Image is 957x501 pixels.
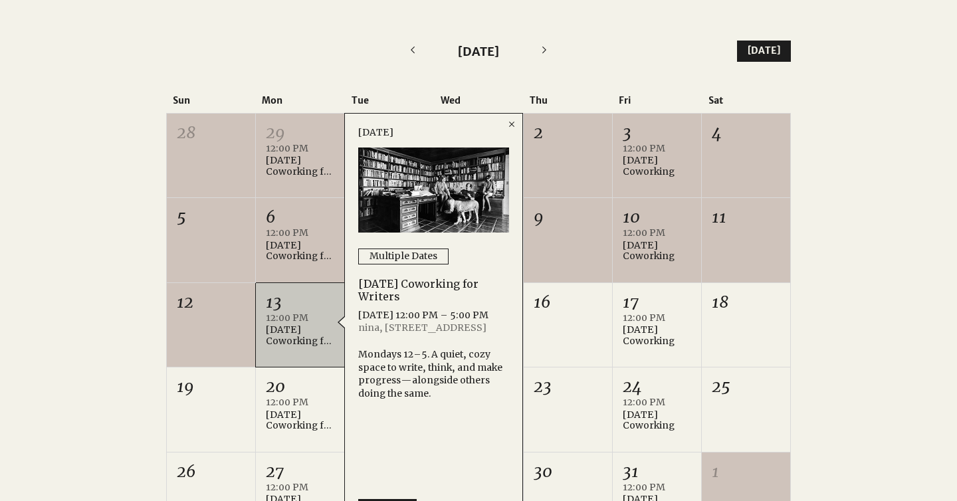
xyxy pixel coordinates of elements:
div: [DATE] Coworking [623,240,691,262]
div: Mondays 12–5. A quiet, cozy space to write, think, and make progress—alongside others doing the s... [358,348,509,400]
button: Previous month [403,41,421,62]
div: [DATE] Coworking for Writers [266,409,334,432]
button: Next month [536,41,554,62]
div: 12:00 PM [623,227,691,240]
div: 19 [177,375,245,398]
div: Close [506,119,517,132]
div: 28 [177,122,245,144]
div: 17 [623,291,691,314]
div: 20 [266,375,334,398]
div: 10 [623,206,691,229]
div: Multiple Dates [370,250,437,263]
div: [DATE] [358,126,393,140]
div: 11 [712,206,780,229]
div: Wed [434,95,523,106]
div: Sun [166,95,255,106]
div: Mon [255,95,344,106]
div: 12:00 PM [266,142,334,155]
div: 3 [623,122,691,144]
div: 5 [177,206,245,229]
div: 23 [534,375,602,398]
div: [DATE] [421,43,536,60]
div: [DATE] 12:00 PM – 5:00 PM [358,309,509,322]
div: [DATE] Coworking [623,155,691,177]
div: 27 [266,460,334,483]
img: Monday Coworking for Writers [358,148,509,233]
div: [DATE] Coworking for Writers [266,324,334,347]
div: 12:00 PM [623,312,691,325]
div: 29 [266,122,334,144]
div: 1 [712,460,780,483]
div: 6 [266,206,334,229]
div: Thu [523,95,612,106]
div: Fri [612,95,701,106]
div: 12:00 PM [266,396,334,409]
div: Tue [345,95,434,106]
div: 25 [712,375,780,398]
div: 16 [534,291,602,314]
div: 24 [623,375,691,398]
div: 12:00 PM [266,312,334,325]
a: [DATE] Coworking for Writers [358,277,478,304]
div: [DATE] Coworking for Writers [266,240,334,262]
div: 26 [177,460,245,483]
div: nina, [STREET_ADDRESS] [358,322,509,335]
button: [DATE] [737,41,791,62]
div: 4 [712,122,780,144]
div: 18 [712,291,780,314]
div: [DATE] Coworking for Writers [266,155,334,177]
div: [DATE] Coworking [623,409,691,432]
div: 12:00 PM [266,227,334,240]
div: 30 [534,460,602,483]
div: 12:00 PM [623,481,691,494]
div: 2 [534,122,602,144]
div: 12 [177,291,245,314]
div: 9 [534,206,602,229]
div: [DATE] Coworking [623,324,691,347]
div: Sat [702,95,791,106]
div: 12:00 PM [623,142,691,155]
div: 13 [266,291,334,314]
div: 12:00 PM [623,396,691,409]
div: 31 [623,460,691,483]
div: 12:00 PM [266,481,334,494]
